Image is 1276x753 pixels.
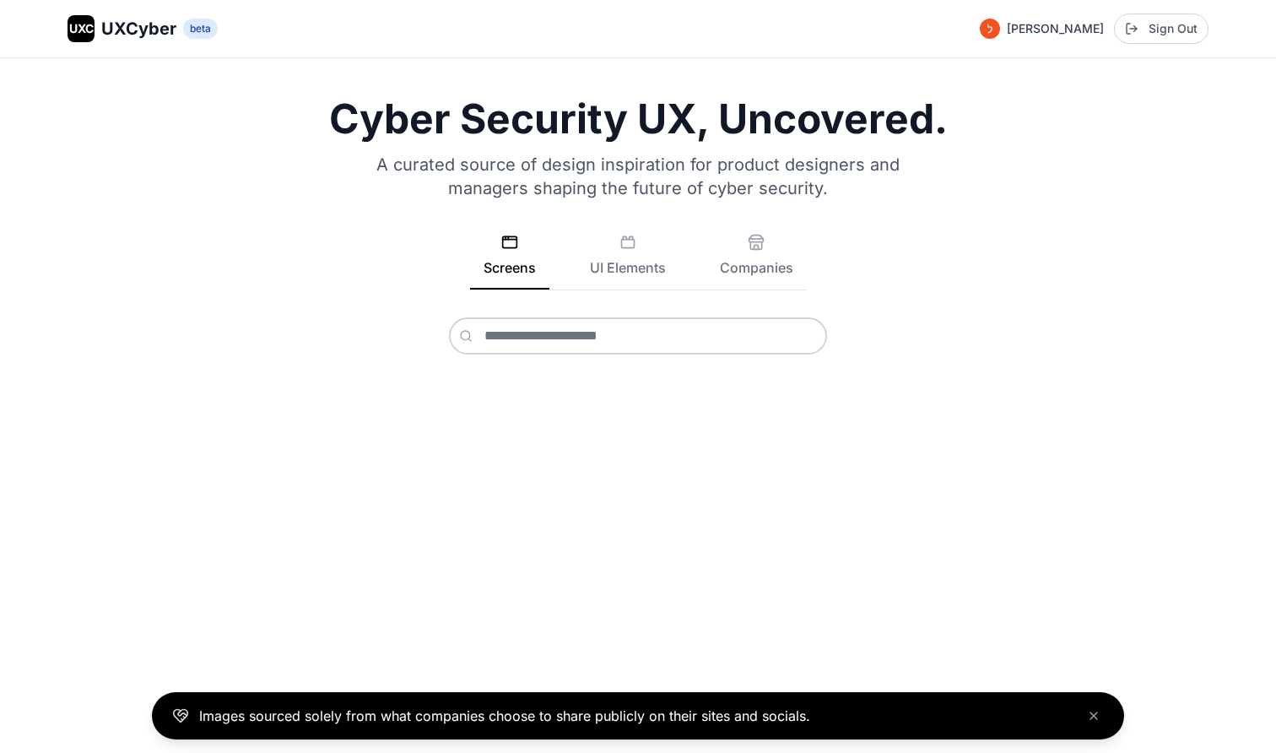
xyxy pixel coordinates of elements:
span: UXCyber [101,17,176,41]
h1: Cyber Security UX, Uncovered. [68,99,1208,139]
a: UXCUXCyberbeta [68,15,218,42]
span: UXC [69,20,94,37]
button: Companies [706,234,807,290]
button: Close banner [1084,706,1104,726]
button: Screens [470,234,549,290]
span: [PERSON_NAME] [1007,20,1104,37]
p: A curated source of design inspiration for product designers and managers shaping the future of c... [354,153,922,200]
button: Sign Out [1114,14,1208,44]
span: beta [183,19,218,39]
p: Images sourced solely from what companies choose to share publicly on their sites and socials. [199,706,810,726]
button: UI Elements [576,234,679,290]
img: Profile [980,19,1000,39]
